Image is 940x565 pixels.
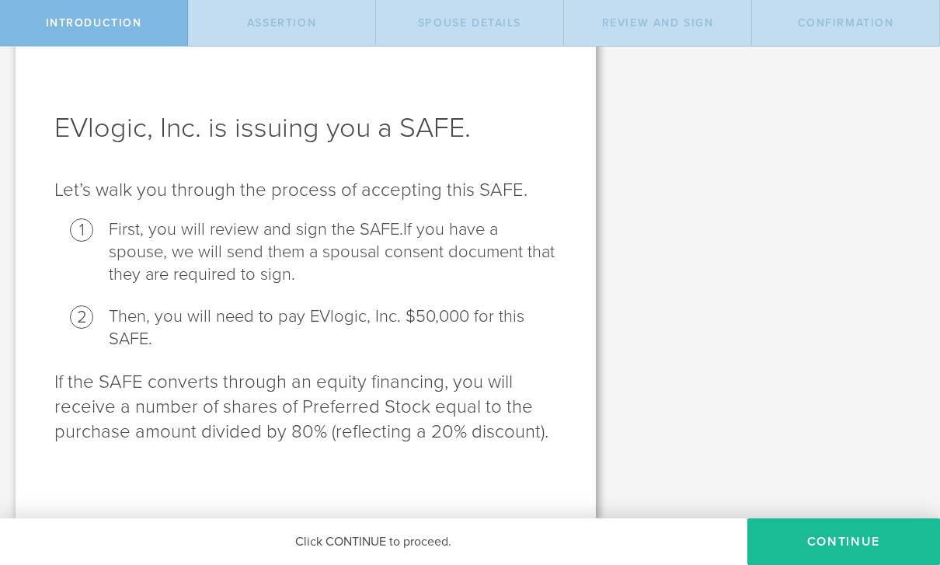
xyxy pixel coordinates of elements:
li: First, you will review and sign the SAFE. [109,218,557,286]
span: Confirmation [798,16,894,30]
button: Continue [747,518,940,565]
p: If the SAFE converts through an equity financing, you will receive a number of shares of Preferre... [54,370,557,445]
p: Let’s walk you through the process of accepting this SAFE. [54,178,557,203]
iframe: Chat Widget [862,444,940,518]
span: assertion [247,16,316,30]
li: Then, you will need to pay EVlogic, Inc. $50,000 for this SAFE. [109,305,557,351]
h1: EVlogic, Inc. is issuing you a SAFE. [54,110,557,147]
span: Spouse Details [418,16,521,30]
span: Review and Sign [602,16,714,30]
span: If you have a spouse, we will send them a spousal consent document that they are required to sign. [109,219,555,284]
span: Introduction [46,16,142,30]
